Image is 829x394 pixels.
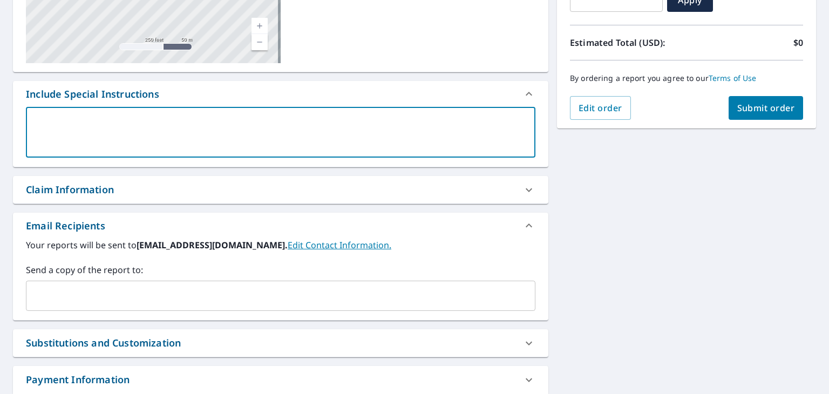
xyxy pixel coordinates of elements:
p: By ordering a report you agree to our [570,73,803,83]
div: Substitutions and Customization [13,329,548,357]
div: Include Special Instructions [13,81,548,107]
span: Edit order [579,102,622,114]
label: Send a copy of the report to: [26,263,535,276]
p: $0 [793,36,803,49]
button: Submit order [729,96,804,120]
div: Email Recipients [26,219,105,233]
div: Claim Information [13,176,548,203]
div: Substitutions and Customization [26,336,181,350]
div: Payment Information [13,366,548,393]
a: Current Level 17, Zoom Out [252,34,268,50]
a: Current Level 17, Zoom In [252,18,268,34]
a: EditContactInfo [288,239,391,251]
div: Email Recipients [13,213,548,239]
p: Estimated Total (USD): [570,36,687,49]
a: Terms of Use [709,73,757,83]
div: Payment Information [26,372,130,387]
label: Your reports will be sent to [26,239,535,252]
div: Claim Information [26,182,114,197]
span: Submit order [737,102,795,114]
b: [EMAIL_ADDRESS][DOMAIN_NAME]. [137,239,288,251]
div: Include Special Instructions [26,87,159,101]
button: Edit order [570,96,631,120]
